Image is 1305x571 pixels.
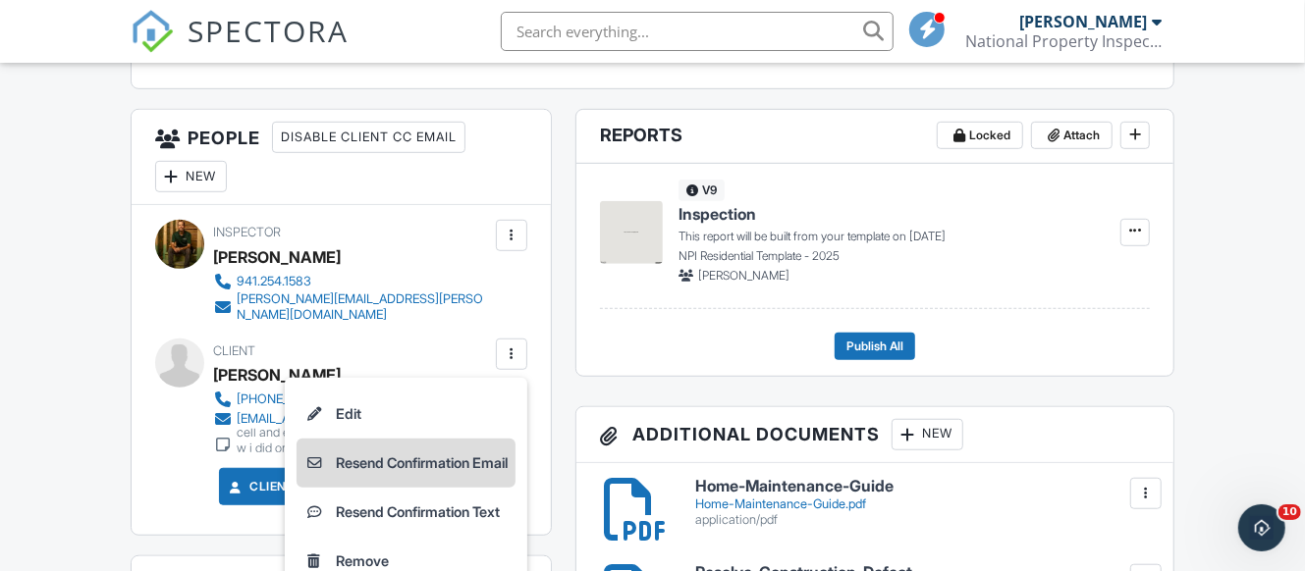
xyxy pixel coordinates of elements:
a: Edit [297,389,516,439]
h6: Home-Maintenance-Guide [695,478,1150,495]
a: Resend Confirmation Text [297,488,516,537]
a: SPECTORA [131,26,349,68]
div: [PERSON_NAME] [213,242,341,272]
div: [PERSON_NAME] [213,360,341,389]
div: [EMAIL_ADDRESS][DOMAIN_NAME] [237,411,439,427]
a: [PHONE_NUMBER] [213,389,491,409]
div: Disable Client CC Email [272,122,465,153]
span: Client [213,343,255,358]
div: [PERSON_NAME][EMAIL_ADDRESS][PERSON_NAME][DOMAIN_NAME] [237,291,491,323]
div: cell and email is [PERSON_NAME]'s whose bw i did on 9/5. this is his uncle's inspection. [237,425,491,456]
a: Resend Confirmation Email [297,439,516,488]
a: [PERSON_NAME][EMAIL_ADDRESS][PERSON_NAME][DOMAIN_NAME] [213,291,491,323]
a: Client View [226,477,330,496]
iframe: Intercom live chat [1238,504,1285,551]
div: New [892,419,963,450]
img: The Best Home Inspection Software - Spectora [131,10,174,53]
span: Inspector [213,225,281,239]
div: application/pdf [695,512,1150,528]
a: [EMAIL_ADDRESS][DOMAIN_NAME] [213,409,491,429]
div: [PERSON_NAME] [1019,12,1147,31]
h3: Additional Documents [576,407,1173,463]
input: Search everything... [501,12,894,51]
a: Home-Maintenance-Guide Home-Maintenance-Guide.pdf application/pdf [695,478,1150,528]
div: National Property Inspections (NPI) [965,31,1162,51]
span: 10 [1278,504,1301,520]
div: [PHONE_NUMBER] [237,391,344,407]
div: Home-Maintenance-Guide.pdf [695,496,1150,512]
h3: People [132,110,551,205]
div: 941.254.1583 [237,274,311,289]
a: 941.254.1583 [213,272,491,291]
div: New [155,161,227,192]
span: SPECTORA [188,10,349,51]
